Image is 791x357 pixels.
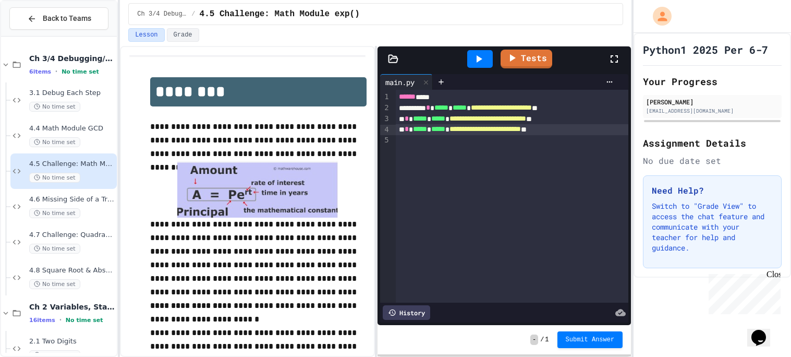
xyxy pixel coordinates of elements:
p: Switch to "Grade View" to access the chat feature and communicate with your teacher for help and ... [652,201,773,253]
h2: Your Progress [643,74,782,89]
div: 2 [380,103,391,114]
span: • [59,316,62,324]
div: [EMAIL_ADDRESS][DOMAIN_NAME] [646,107,778,115]
span: 1 [545,336,549,344]
h1: Python1 2025 Per 6-7 [643,42,768,57]
span: No time set [29,173,80,183]
span: • [55,67,57,76]
div: My Account [642,4,674,28]
span: Submit Answer [566,336,615,344]
h3: Need Help? [652,184,773,197]
span: 16 items [29,317,55,324]
div: 5 [380,135,391,146]
span: Ch 3/4 Debugging/Modules [137,10,187,18]
span: No time set [66,317,103,324]
span: 2.1 Two Digits [29,337,115,346]
span: 4.8 Square Root & Absolute Value [29,266,115,275]
span: 4.6 Missing Side of a Triangle [29,195,115,204]
div: main.py [380,77,420,88]
div: History [383,305,430,320]
span: No time set [62,68,99,75]
span: No time set [29,279,80,289]
span: Ch 3/4 Debugging/Modules [29,54,115,63]
span: 4.7 Challenge: Quadratic Formula [29,231,115,240]
div: Chat with us now!Close [4,4,72,66]
span: Ch 2 Variables, Statements & Expressions [29,302,115,312]
span: Back to Teams [43,13,91,24]
span: No time set [29,244,80,254]
div: main.py [380,74,433,90]
div: [PERSON_NAME] [646,97,778,106]
span: No time set [29,137,80,147]
div: 3 [380,114,391,125]
button: Submit Answer [557,331,623,348]
iframe: chat widget [704,270,781,314]
span: No time set [29,102,80,112]
span: / [191,10,195,18]
div: No due date set [643,154,782,167]
span: - [530,335,538,345]
button: Lesson [128,28,164,42]
div: 4 [380,125,391,136]
span: 4.5 Challenge: Math Module exp() [29,160,115,169]
span: / [540,336,544,344]
span: 4.4 Math Module GCD [29,124,115,133]
span: No time set [29,208,80,218]
span: 3.1 Debug Each Step [29,89,115,98]
span: 6 items [29,68,51,75]
div: 1 [380,92,391,103]
button: Grade [167,28,199,42]
iframe: chat widget [747,315,781,347]
button: Back to Teams [9,7,108,30]
h2: Assignment Details [643,136,782,150]
a: Tests [501,50,552,68]
span: 4.5 Challenge: Math Module exp() [200,8,360,20]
